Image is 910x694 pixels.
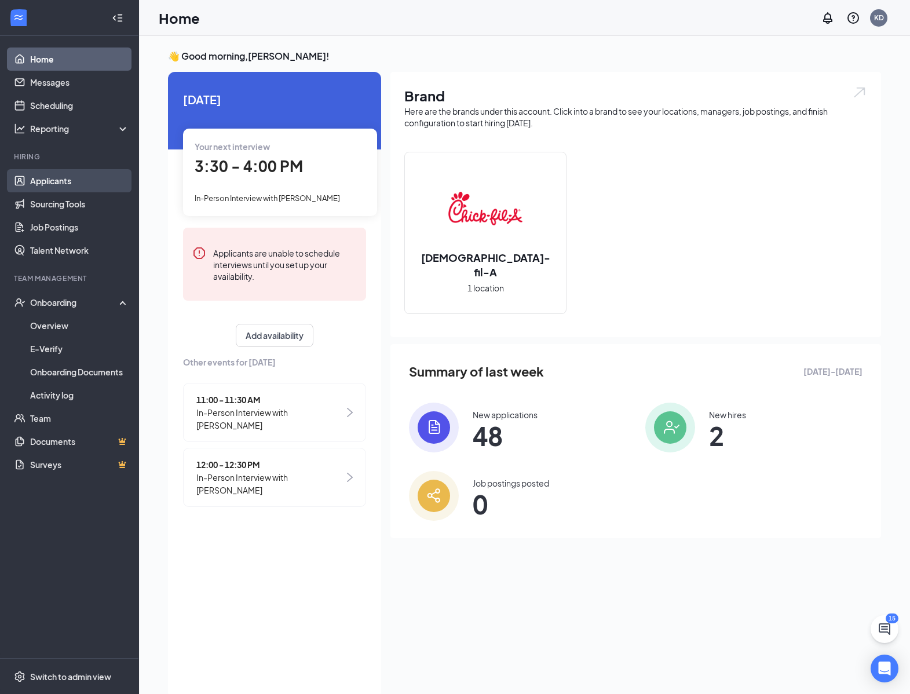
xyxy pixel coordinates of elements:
h1: Home [159,8,200,28]
div: Reporting [30,123,130,134]
h3: 👋 Good morning, [PERSON_NAME] ! [168,50,881,63]
a: Talent Network [30,239,129,262]
span: 3:30 - 4:00 PM [195,156,303,176]
span: [DATE] [183,90,366,108]
svg: Collapse [112,12,123,24]
img: Chick-fil-A [448,171,522,246]
img: open.6027fd2a22e1237b5b06.svg [852,86,867,99]
div: Hiring [14,152,127,162]
span: 2 [709,425,746,446]
svg: Analysis [14,123,25,134]
div: 15 [886,613,898,623]
svg: Error [192,246,206,260]
h2: [DEMOGRAPHIC_DATA]-fil-A [405,250,566,279]
div: KD [874,13,884,23]
a: Scheduling [30,94,129,117]
a: Onboarding Documents [30,360,129,383]
svg: UserCheck [14,297,25,308]
div: Onboarding [30,297,119,308]
button: Add availability [236,324,313,347]
div: Applicants are unable to schedule interviews until you set up your availability. [213,246,357,282]
a: Applicants [30,169,129,192]
span: [DATE] - [DATE] [803,365,863,378]
a: Team [30,407,129,430]
span: Other events for [DATE] [183,356,366,368]
span: 0 [473,494,549,514]
span: Your next interview [195,141,270,152]
svg: Notifications [821,11,835,25]
div: New hires [709,409,746,421]
div: Team Management [14,273,127,283]
img: icon [409,403,459,452]
a: E-Verify [30,337,129,360]
div: New applications [473,409,538,421]
a: DocumentsCrown [30,430,129,453]
svg: WorkstreamLogo [13,12,24,23]
span: 12:00 - 12:30 PM [196,458,344,471]
span: In-Person Interview with [PERSON_NAME] [196,471,344,496]
button: ChatActive [871,615,898,643]
a: Activity log [30,383,129,407]
span: In-Person Interview with [PERSON_NAME] [196,406,344,432]
span: 11:00 - 11:30 AM [196,393,344,406]
div: Switch to admin view [30,671,111,682]
div: Here are the brands under this account. Click into a brand to see your locations, managers, job p... [404,105,867,129]
a: Overview [30,314,129,337]
a: Sourcing Tools [30,192,129,215]
a: SurveysCrown [30,453,129,476]
span: Summary of last week [409,361,544,382]
h1: Brand [404,86,867,105]
img: icon [645,403,695,452]
a: Messages [30,71,129,94]
svg: QuestionInfo [846,11,860,25]
svg: Settings [14,671,25,682]
svg: ChatActive [878,622,891,636]
div: Open Intercom Messenger [871,655,898,682]
div: Job postings posted [473,477,549,489]
a: Home [30,48,129,71]
span: 48 [473,425,538,446]
img: icon [409,471,459,521]
span: In-Person Interview with [PERSON_NAME] [195,193,340,203]
span: 1 location [467,282,504,294]
a: Job Postings [30,215,129,239]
